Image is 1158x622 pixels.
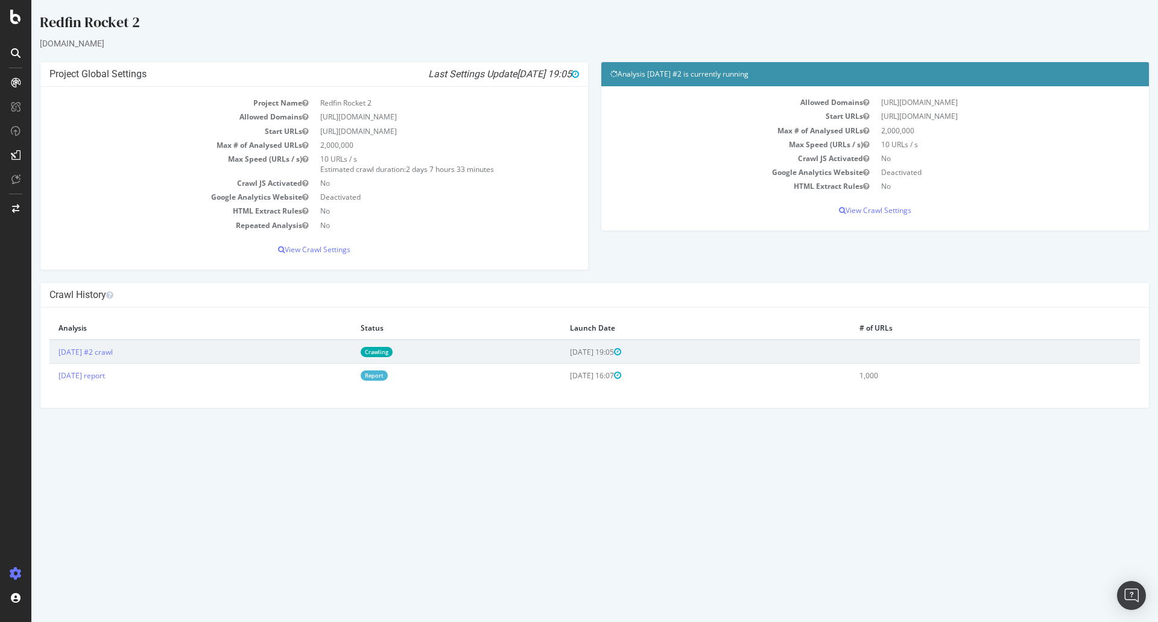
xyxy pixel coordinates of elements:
span: [DATE] 19:05 [486,68,548,80]
td: 10 URLs / s [844,138,1109,151]
div: [DOMAIN_NAME] [8,37,1118,49]
td: 2,000,000 [844,124,1109,138]
td: [URL][DOMAIN_NAME] [283,124,548,138]
th: Launch Date [530,317,819,340]
td: No [844,151,1109,165]
td: Max # of Analysed URLs [579,124,844,138]
td: [URL][DOMAIN_NAME] [283,110,548,124]
h4: Crawl History [18,289,1109,301]
td: No [283,176,548,190]
td: 1,000 [819,364,1033,387]
a: [DATE] #2 crawl [27,347,81,357]
td: Crawl JS Activated [579,151,844,165]
td: HTML Extract Rules [579,179,844,193]
div: Open Intercom Messenger [1117,581,1146,610]
td: No [283,204,548,218]
td: Google Analytics Website [579,165,844,179]
span: 2 days 7 hours 33 minutes [375,164,463,174]
td: Allowed Domains [18,110,283,124]
td: [URL][DOMAIN_NAME] [844,95,1109,109]
p: View Crawl Settings [579,205,1109,215]
span: [DATE] 16:07 [539,370,590,381]
th: Status [320,317,530,340]
a: Report [329,370,356,381]
td: Start URLs [579,109,844,123]
td: Deactivated [283,190,548,204]
td: No [283,218,548,232]
th: Analysis [18,317,320,340]
i: Last Settings Update [397,68,548,80]
td: Start URLs [18,124,283,138]
td: Max # of Analysed URLs [18,138,283,152]
td: Max Speed (URLs / s) [579,138,844,151]
td: Project Name [18,96,283,110]
td: Google Analytics Website [18,190,283,204]
td: Deactivated [844,165,1109,179]
h4: Project Global Settings [18,68,548,80]
p: View Crawl Settings [18,244,548,255]
td: Repeated Analysis [18,218,283,232]
td: No [844,179,1109,193]
th: # of URLs [819,317,1033,340]
td: Max Speed (URLs / s) [18,152,283,176]
td: 2,000,000 [283,138,548,152]
td: Redfin Rocket 2 [283,96,548,110]
td: [URL][DOMAIN_NAME] [844,109,1109,123]
a: Crawling [329,347,361,357]
td: 10 URLs / s Estimated crawl duration: [283,152,548,176]
td: HTML Extract Rules [18,204,283,218]
td: Crawl JS Activated [18,176,283,190]
h4: Analysis [DATE] #2 is currently running [579,68,1109,80]
td: Allowed Domains [579,95,844,109]
span: [DATE] 19:05 [539,347,590,357]
a: [DATE] report [27,370,74,381]
div: Redfin Rocket 2 [8,12,1118,37]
